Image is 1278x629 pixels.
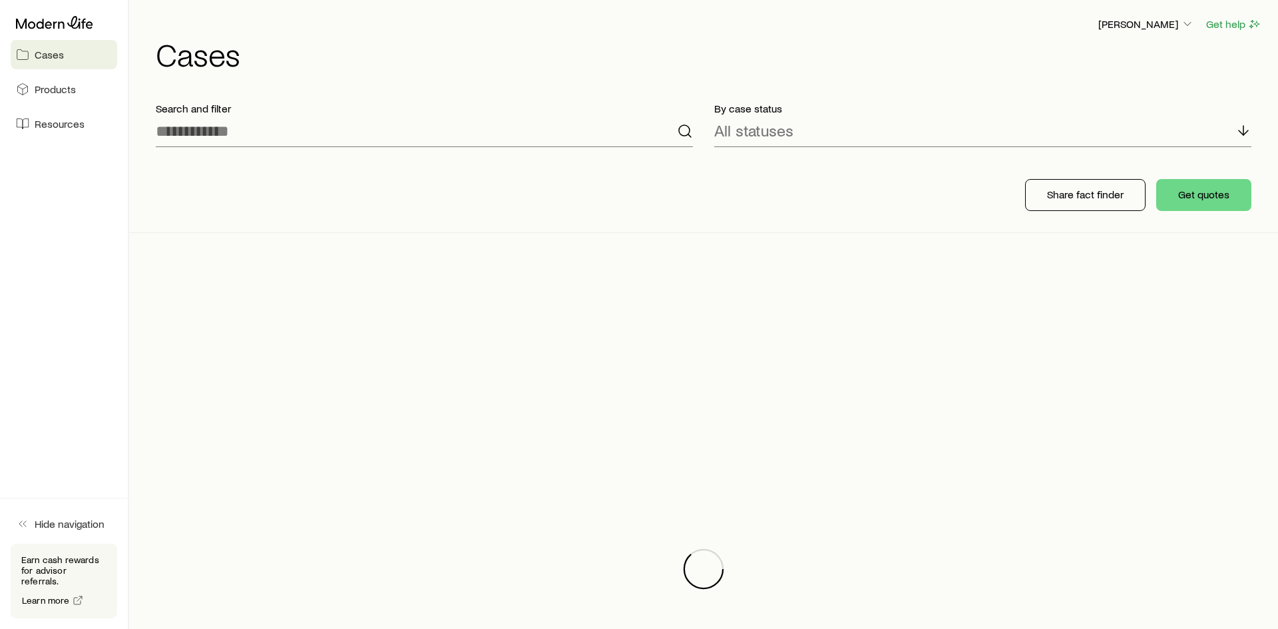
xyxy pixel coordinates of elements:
p: Search and filter [156,102,693,115]
a: Resources [11,109,117,138]
a: Products [11,75,117,104]
p: Earn cash rewards for advisor referrals. [21,554,106,586]
p: All statuses [714,121,793,140]
span: Resources [35,117,85,130]
span: Products [35,83,76,96]
button: Get help [1205,17,1262,32]
span: Cases [35,48,64,61]
span: Learn more [22,596,70,605]
button: [PERSON_NAME] [1098,17,1195,33]
p: By case status [714,102,1251,115]
button: Get quotes [1156,179,1251,211]
button: Hide navigation [11,509,117,538]
h1: Cases [156,38,1262,70]
span: Hide navigation [35,517,105,530]
p: Share fact finder [1047,188,1124,201]
div: Earn cash rewards for advisor referrals.Learn more [11,544,117,618]
button: Share fact finder [1025,179,1146,211]
p: [PERSON_NAME] [1098,17,1194,31]
a: Cases [11,40,117,69]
